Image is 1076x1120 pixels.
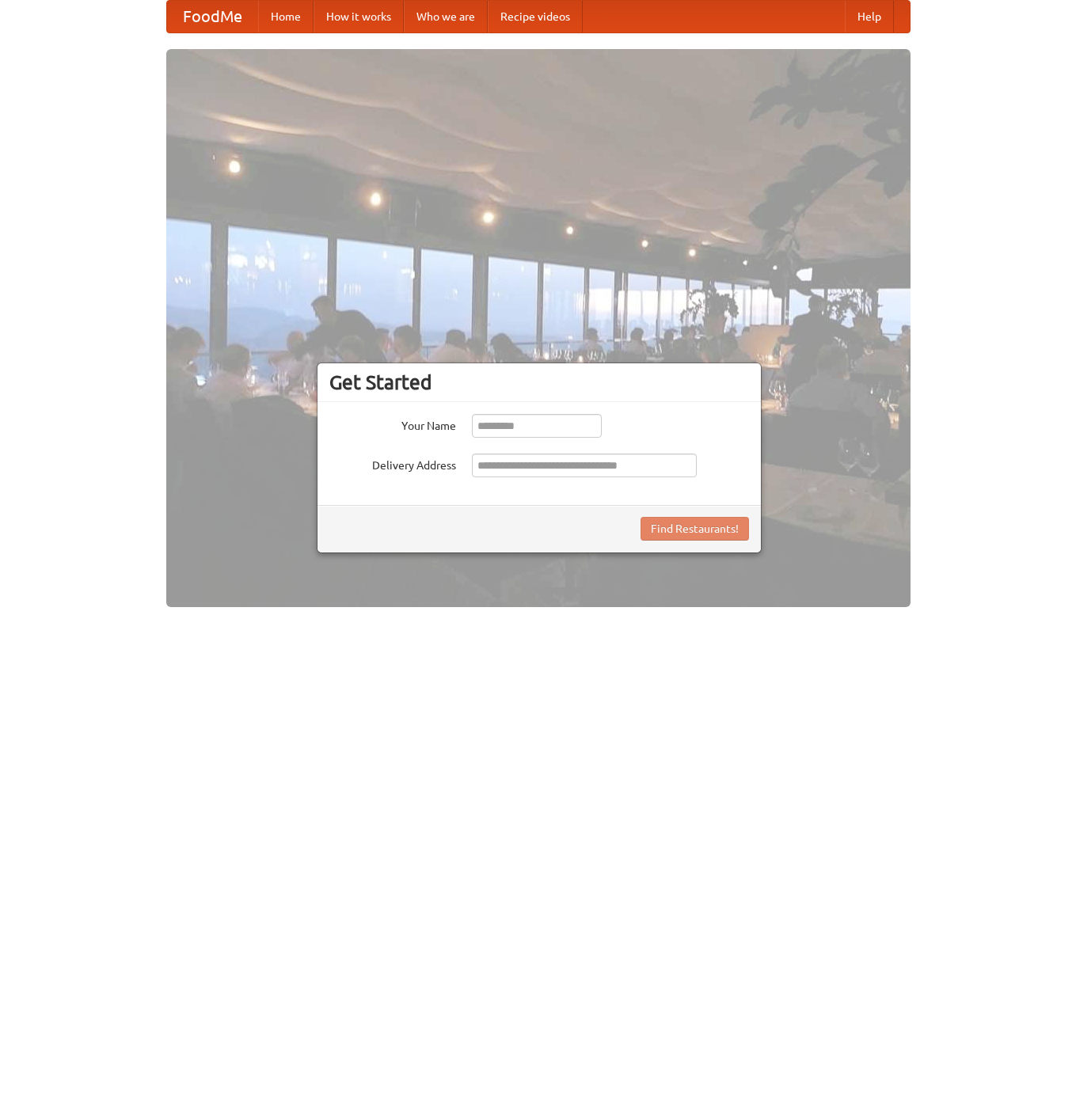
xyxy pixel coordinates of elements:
[488,1,583,32] a: Recipe videos
[167,1,258,32] a: FoodMe
[329,370,749,394] h3: Get Started
[641,517,749,541] button: Find Restaurants!
[329,414,456,434] label: Your Name
[404,1,488,32] a: Who we are
[329,454,456,473] label: Delivery Address
[258,1,314,32] a: Home
[314,1,404,32] a: How it works
[845,1,894,32] a: Help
